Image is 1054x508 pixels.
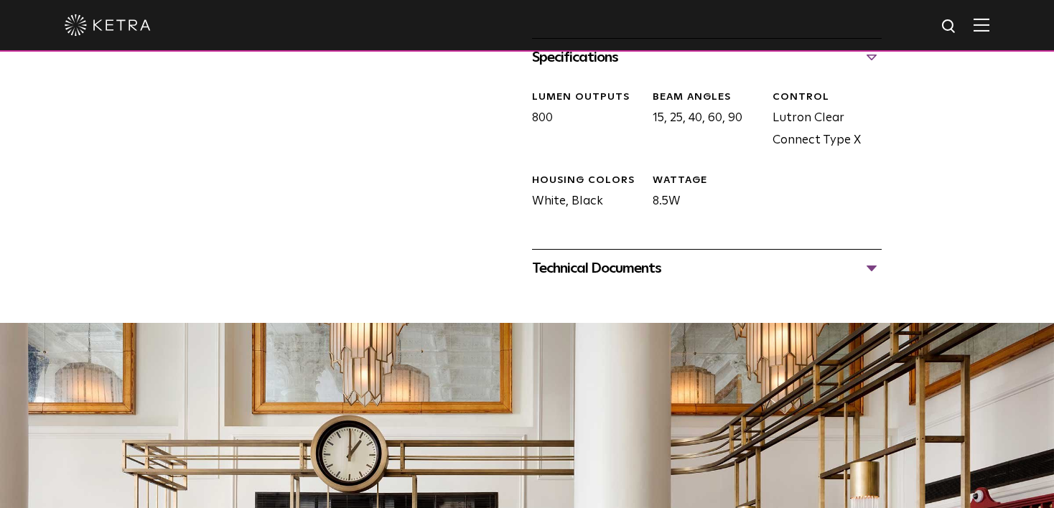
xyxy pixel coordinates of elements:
[642,90,762,152] div: 15, 25, 40, 60, 90
[773,90,882,105] div: CONTROL
[521,90,641,152] div: 800
[653,174,762,188] div: WATTAGE
[642,174,762,213] div: 8.5W
[532,46,882,69] div: Specifications
[532,174,641,188] div: HOUSING COLORS
[762,90,882,152] div: Lutron Clear Connect Type X
[532,90,641,105] div: LUMEN OUTPUTS
[653,90,762,105] div: Beam Angles
[65,14,151,36] img: ketra-logo-2019-white
[974,18,989,32] img: Hamburger%20Nav.svg
[521,174,641,213] div: White, Black
[941,18,959,36] img: search icon
[532,257,882,280] div: Technical Documents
